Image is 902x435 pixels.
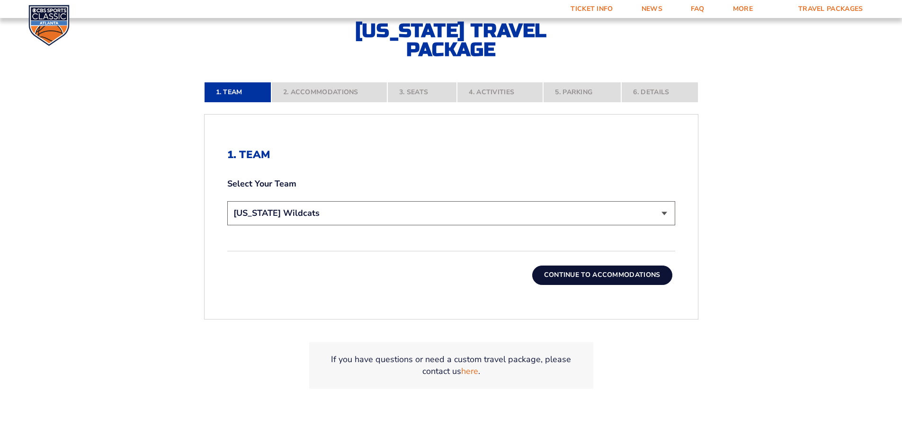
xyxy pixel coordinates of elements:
a: here [461,365,478,377]
h2: [US_STATE] Travel Package [347,21,555,59]
label: Select Your Team [227,178,675,190]
button: Continue To Accommodations [532,266,672,284]
h2: 1. Team [227,149,675,161]
img: CBS Sports Classic [28,5,70,46]
p: If you have questions or need a custom travel package, please contact us . [321,354,582,377]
